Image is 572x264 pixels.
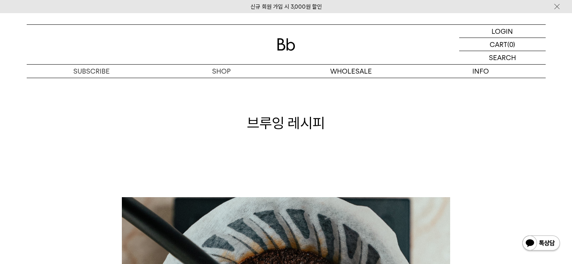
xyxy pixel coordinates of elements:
a: SUBSCRIBE [27,65,156,78]
img: 카카오톡 채널 1:1 채팅 버튼 [522,235,561,253]
a: CART (0) [459,38,546,51]
img: 로고 [277,38,295,51]
h1: 브루잉 레시피 [27,113,546,133]
p: LOGIN [492,25,513,38]
a: SHOP [156,65,286,78]
p: SEARCH [489,51,516,64]
p: WHOLESALE [286,65,416,78]
a: 신규 회원 가입 시 3,000원 할인 [250,3,322,10]
a: LOGIN [459,25,546,38]
p: INFO [416,65,546,78]
p: CART [490,38,507,51]
p: (0) [507,38,515,51]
